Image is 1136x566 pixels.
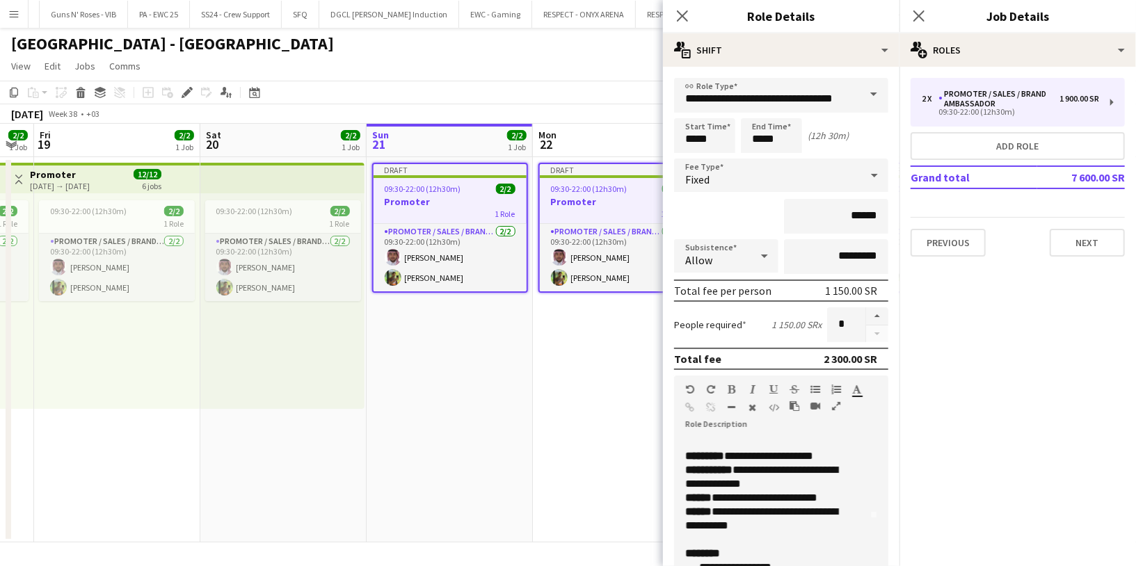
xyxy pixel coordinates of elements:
span: 2/2 [496,184,515,194]
button: Undo [685,384,695,395]
span: 12/12 [134,169,161,179]
span: Sun [372,129,389,141]
h1: [GEOGRAPHIC_DATA] - [GEOGRAPHIC_DATA] [11,33,334,54]
div: 09:30-22:00 (12h30m) [922,108,1099,115]
span: Edit [45,60,61,72]
span: 2/2 [330,206,350,216]
button: Insert video [810,401,820,412]
span: View [11,60,31,72]
span: 2/2 [507,130,527,140]
h3: Promoter [374,195,527,208]
button: Underline [769,384,778,395]
td: Grand total [911,166,1037,188]
app-card-role: Promoter / Sales / Brand Ambassador2/209:30-22:00 (12h30m)[PERSON_NAME][PERSON_NAME] [205,234,361,301]
button: EWC - Gaming [459,1,532,28]
span: 1 Role [163,218,184,229]
button: Text Color [852,384,862,395]
div: Total fee per person [674,284,771,298]
button: Fullscreen [831,401,841,412]
div: Roles [899,33,1136,67]
div: +03 [86,108,99,119]
button: DGCL [PERSON_NAME] Induction [319,1,459,28]
button: Increase [866,307,888,325]
h3: Role Details [663,7,899,25]
div: Draft [374,164,527,175]
button: SS24 - Crew Support [190,1,282,28]
h3: Promoter [540,195,693,208]
button: Strikethrough [790,384,799,395]
div: 1 Job [508,142,526,152]
div: Promoter / Sales / Brand Ambassador [938,89,1059,108]
h3: Job Details [899,7,1136,25]
button: SFQ [282,1,319,28]
span: 09:30-22:00 (12h30m) [385,184,461,194]
span: Sat [206,129,221,141]
div: Total fee [674,352,721,366]
span: 1 Role [662,209,682,219]
a: Edit [39,57,66,75]
button: Next [1050,229,1125,257]
span: Jobs [74,60,95,72]
button: Redo [706,384,716,395]
span: 09:30-22:00 (12h30m) [216,206,293,216]
span: 2/2 [8,130,28,140]
div: 6 jobs [142,179,161,191]
a: Jobs [69,57,101,75]
span: 20 [204,136,221,152]
button: HTML Code [769,402,778,413]
span: 19 [38,136,51,152]
span: 2/2 [341,130,360,140]
button: Horizontal Line [727,402,737,413]
span: 2/2 [175,130,194,140]
div: Shift [663,33,899,67]
div: 09:30-22:00 (12h30m)2/21 RolePromoter / Sales / Brand Ambassador2/209:30-22:00 (12h30m)[PERSON_NA... [205,200,361,301]
app-job-card: Draft09:30-22:00 (12h30m)2/2Promoter1 RolePromoter / Sales / Brand Ambassador2/209:30-22:00 (12h3... [372,163,528,293]
span: Fixed [685,172,710,186]
button: RESPECT - AFT_r 25 [636,1,726,28]
app-job-card: 09:30-22:00 (12h30m)2/21 RolePromoter / Sales / Brand Ambassador2/209:30-22:00 (12h30m)[PERSON_NA... [39,200,195,301]
span: 09:30-22:00 (12h30m) [50,206,127,216]
button: Italic [748,384,758,395]
button: Bold [727,384,737,395]
app-card-role: Promoter / Sales / Brand Ambassador2/209:30-22:00 (12h30m)[PERSON_NAME][PERSON_NAME] [39,234,195,301]
div: (12h 30m) [808,129,849,142]
div: [DATE] → [DATE] [30,181,90,191]
td: 7 600.00 SR [1037,166,1125,188]
span: Mon [538,129,557,141]
button: Previous [911,229,986,257]
div: 1 Job [175,142,193,152]
button: PA - EWC 25 [128,1,190,28]
span: 2/2 [164,206,184,216]
button: Add role [911,132,1125,160]
label: People required [674,318,746,331]
button: Clear Formatting [748,402,758,413]
button: Unordered List [810,384,820,395]
app-card-role: Promoter / Sales / Brand Ambassador2/209:30-22:00 (12h30m)[PERSON_NAME][PERSON_NAME] [374,224,527,291]
div: 2 300.00 SR [824,352,877,366]
div: 2 x [922,94,938,104]
h3: Promoter [30,168,90,181]
div: 1 900.00 SR [1059,94,1099,104]
app-card-role: Promoter / Sales / Brand Ambassador2/209:30-22:00 (12h30m)[PERSON_NAME][PERSON_NAME] [540,224,693,291]
div: 1 150.00 SR x [771,318,822,331]
span: Allow [685,253,712,267]
span: 09:30-22:00 (12h30m) [551,184,627,194]
span: 1 Role [330,218,350,229]
div: 1 Job [9,142,27,152]
div: 1 Job [342,142,360,152]
div: [DATE] [11,107,43,121]
span: 21 [370,136,389,152]
span: Comms [109,60,141,72]
span: Week 38 [46,108,81,119]
button: Guns N' Roses - VIB [40,1,128,28]
app-job-card: Draft09:30-22:00 (12h30m)2/2Promoter1 RolePromoter / Sales / Brand Ambassador2/209:30-22:00 (12h3... [538,163,694,293]
span: 1 Role [495,209,515,219]
button: RESPECT - ONYX ARENA [532,1,636,28]
a: Comms [104,57,146,75]
div: 1 150.00 SR [825,284,877,298]
button: Ordered List [831,384,841,395]
span: 2/2 [662,184,682,194]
